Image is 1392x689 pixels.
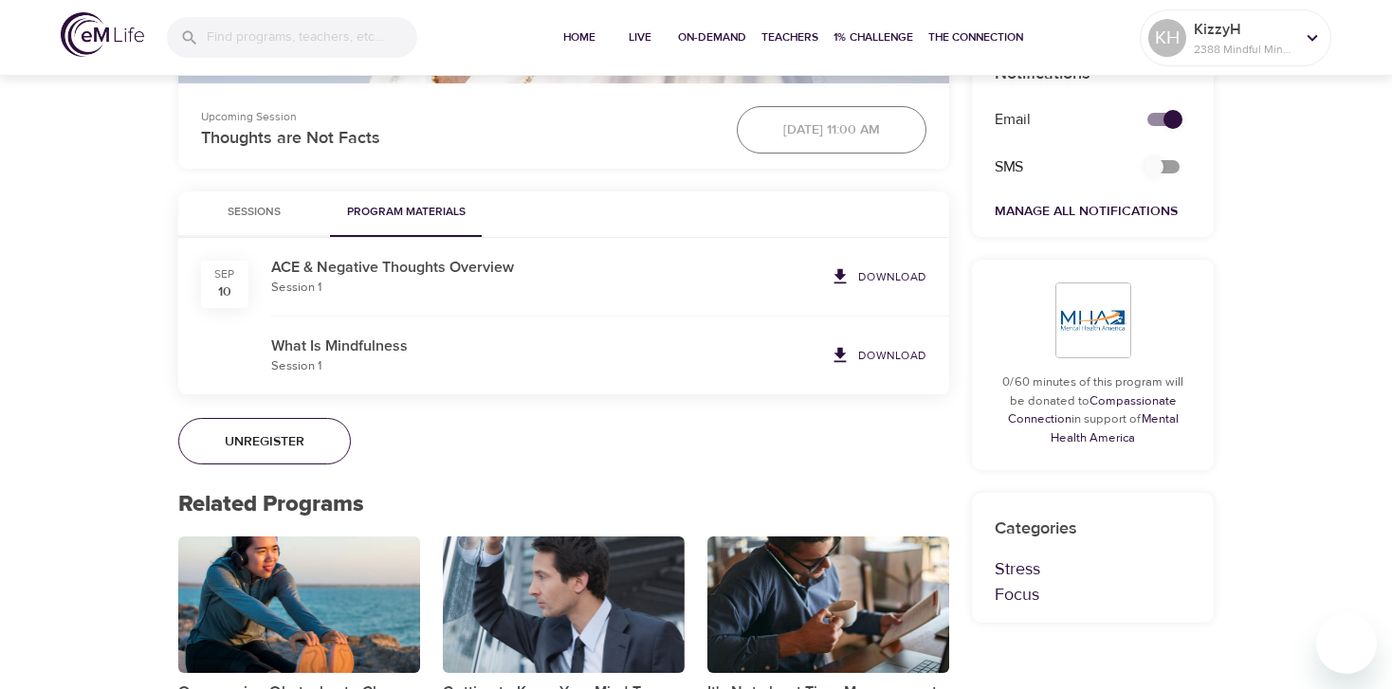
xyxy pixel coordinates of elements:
span: Sessions [190,203,319,223]
span: Unregister [225,430,304,454]
div: Sep [214,266,235,282]
p: What Is Mindfulness [271,335,822,357]
div: KH [1148,19,1186,57]
p: Stress [995,556,1191,582]
div: Email [983,98,1125,142]
span: On-Demand [678,27,746,47]
p: Download [858,347,926,364]
span: Home [557,27,602,47]
a: Download [822,339,934,372]
p: KizzyH [1194,18,1294,41]
img: logo [61,12,144,57]
p: Categories [995,516,1191,541]
p: Session 1 [271,279,822,298]
p: Related Programs [178,487,949,521]
p: Session 1 [271,357,822,376]
span: Teachers [761,27,818,47]
a: Mental Health America [1051,411,1179,445]
p: 0/60 minutes of this program will be donated to in support of [995,373,1191,447]
span: 1% Challenge [833,27,913,47]
p: Focus [995,582,1191,607]
div: SMS [983,145,1125,190]
div: 10 [218,282,231,301]
p: Upcoming Session [201,108,714,125]
a: Download [822,261,934,293]
p: Thoughts are Not Facts [201,125,714,151]
p: 2388 Mindful Minutes [1194,41,1294,58]
button: Unregister [178,418,351,465]
p: Download [858,268,926,285]
input: Find programs, teachers, etc... [207,17,417,58]
span: Live [617,27,663,47]
span: Program Materials [341,203,470,223]
a: Compassionate Connection [1008,393,1177,427]
span: The Connection [928,27,1023,47]
a: Manage All Notifications [995,203,1178,220]
iframe: Button to launch messaging window [1316,613,1377,674]
p: ACE & Negative Thoughts Overview [271,256,822,279]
